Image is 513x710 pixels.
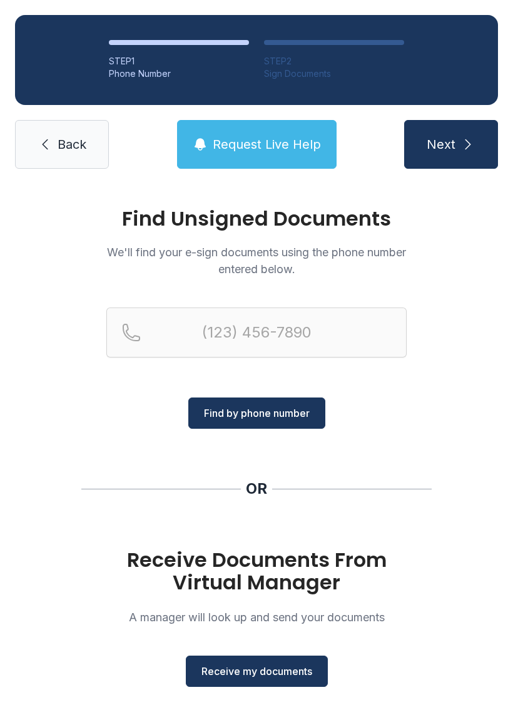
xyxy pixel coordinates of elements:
[204,406,310,421] span: Find by phone number
[106,244,407,277] p: We'll find your e-sign documents using the phone number entered below.
[58,136,86,153] span: Back
[213,136,321,153] span: Request Live Help
[264,55,404,67] div: STEP 2
[106,609,407,626] p: A manager will look up and send your documents
[106,549,407,594] h1: Receive Documents From Virtual Manager
[109,55,249,67] div: STEP 1
[109,67,249,80] div: Phone Number
[246,479,267,499] div: OR
[264,67,404,80] div: Sign Documents
[201,664,312,679] span: Receive my documents
[427,136,455,153] span: Next
[106,209,407,229] h1: Find Unsigned Documents
[106,307,407,357] input: Reservation phone number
